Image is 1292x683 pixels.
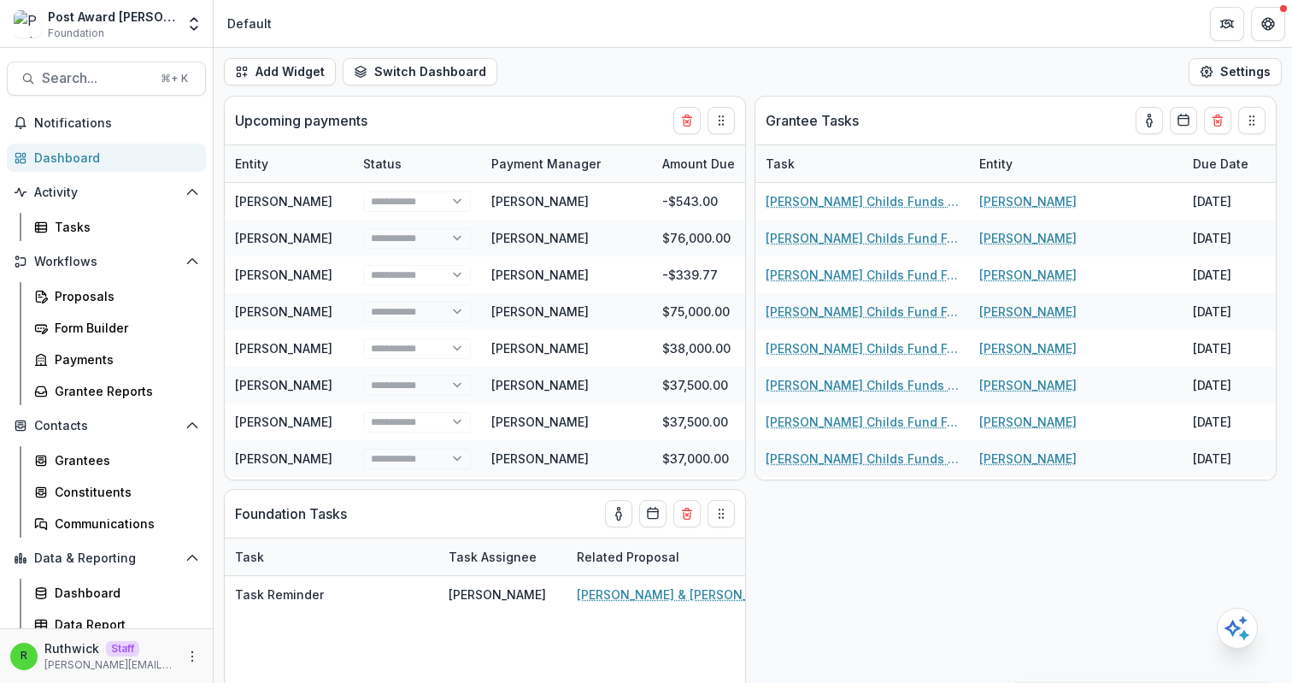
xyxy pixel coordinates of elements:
div: Status [353,145,481,182]
div: Due Date [1183,155,1259,173]
span: Notifications [34,116,199,131]
a: [PERSON_NAME] Childs Fund Fellowship Award Financial Expenditure Report [766,339,959,357]
div: Task [225,539,438,575]
a: [PERSON_NAME] [979,339,1077,357]
a: [PERSON_NAME] [979,376,1077,394]
div: Related Proposal [567,539,780,575]
button: Drag [708,107,735,134]
a: Form Builder [27,314,206,342]
div: Tasks [55,218,192,236]
button: Add Widget [224,58,336,85]
div: Entity [225,145,353,182]
button: Delete card [1204,107,1231,134]
button: Switch Dashboard [343,58,497,85]
a: [PERSON_NAME] Childs Fund Fellowship Award Financial Expenditure Report [766,229,959,247]
div: $38,000.00 [652,330,780,367]
a: Payments [27,345,206,374]
p: Ruthwick [44,639,99,657]
button: Search... [7,62,206,96]
a: Constituents [27,478,206,506]
button: More [182,646,203,667]
div: Payment Manager [481,145,652,182]
span: Contacts [34,419,179,433]
button: Open entity switcher [182,7,206,41]
a: Grantee Reports [27,377,206,405]
div: Amount Due [652,155,745,173]
div: Task [755,155,805,173]
a: Tasks [27,213,206,241]
div: $37,500.00 [652,403,780,440]
div: Constituents [55,483,192,501]
div: Task Assignee [438,548,547,566]
div: ⌘ + K [157,69,191,88]
a: [PERSON_NAME] [235,194,332,209]
div: [PERSON_NAME] [491,266,589,284]
div: $75,000.00 [652,293,780,330]
div: $37,500.00 [652,367,780,403]
a: Proposals [27,282,206,310]
a: [PERSON_NAME] [979,413,1077,431]
button: Drag [708,500,735,527]
button: Settings [1189,58,1282,85]
button: Open Activity [7,179,206,206]
a: [PERSON_NAME] [235,341,332,356]
div: Grantees [55,451,192,469]
a: [PERSON_NAME] [235,451,332,466]
a: [PERSON_NAME] [979,192,1077,210]
div: Related Proposal [567,548,690,566]
div: [PERSON_NAME] [491,413,589,431]
div: [PERSON_NAME] [491,229,589,247]
button: Delete card [673,107,701,134]
p: Grantee Tasks [766,110,859,131]
div: $37,000.00 [652,477,780,514]
button: Partners [1210,7,1244,41]
div: Task [225,548,274,566]
button: Calendar [1170,107,1197,134]
div: Entity [969,145,1183,182]
a: [PERSON_NAME] Childs Funds Fellow’s Annual Progress Report [766,450,959,468]
a: Dashboard [7,144,206,172]
p: [PERSON_NAME][EMAIL_ADDRESS][DOMAIN_NAME] [44,657,175,673]
div: Form Builder [55,319,192,337]
div: Status [353,155,412,173]
span: Foundation [48,26,104,41]
img: Post Award Jane Coffin Childs Memorial Fund [14,10,41,38]
div: Dashboard [34,149,192,167]
div: Task Assignee [438,539,567,575]
button: Delete card [673,500,701,527]
a: [PERSON_NAME] [235,268,332,282]
a: [PERSON_NAME] [235,231,332,245]
button: Open Contacts [7,412,206,439]
p: Task Reminder [235,586,324,604]
button: toggle-assigned-to-me [605,500,632,527]
div: [PERSON_NAME] [491,376,589,394]
div: Amount Due [652,145,780,182]
button: toggle-assigned-to-me [1136,107,1163,134]
a: [PERSON_NAME] [979,303,1077,321]
div: [PERSON_NAME] [491,303,589,321]
div: [PERSON_NAME] [491,192,589,210]
div: [PERSON_NAME] [491,450,589,468]
div: Proposals [55,287,192,305]
div: -$339.77 [652,256,780,293]
a: [PERSON_NAME] Childs Fund Fellowship Award Financial Expenditure Report [766,303,959,321]
p: Staff [106,641,139,657]
button: Open Data & Reporting [7,545,206,572]
button: Drag [1238,107,1266,134]
span: Search... [42,70,150,86]
a: Grantees [27,446,206,474]
a: [PERSON_NAME] Childs Funds Fellow’s Annual Progress Report [766,192,959,210]
div: Default [227,15,272,32]
div: Communications [55,515,192,533]
div: Payment Manager [481,155,611,173]
a: [PERSON_NAME] Childs Funds Fellow’s Annual Progress Report [766,376,959,394]
button: Open Workflows [7,248,206,275]
span: Workflows [34,255,179,269]
div: [PERSON_NAME] [491,339,589,357]
a: [PERSON_NAME] [979,450,1077,468]
div: [PERSON_NAME] [449,586,546,604]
